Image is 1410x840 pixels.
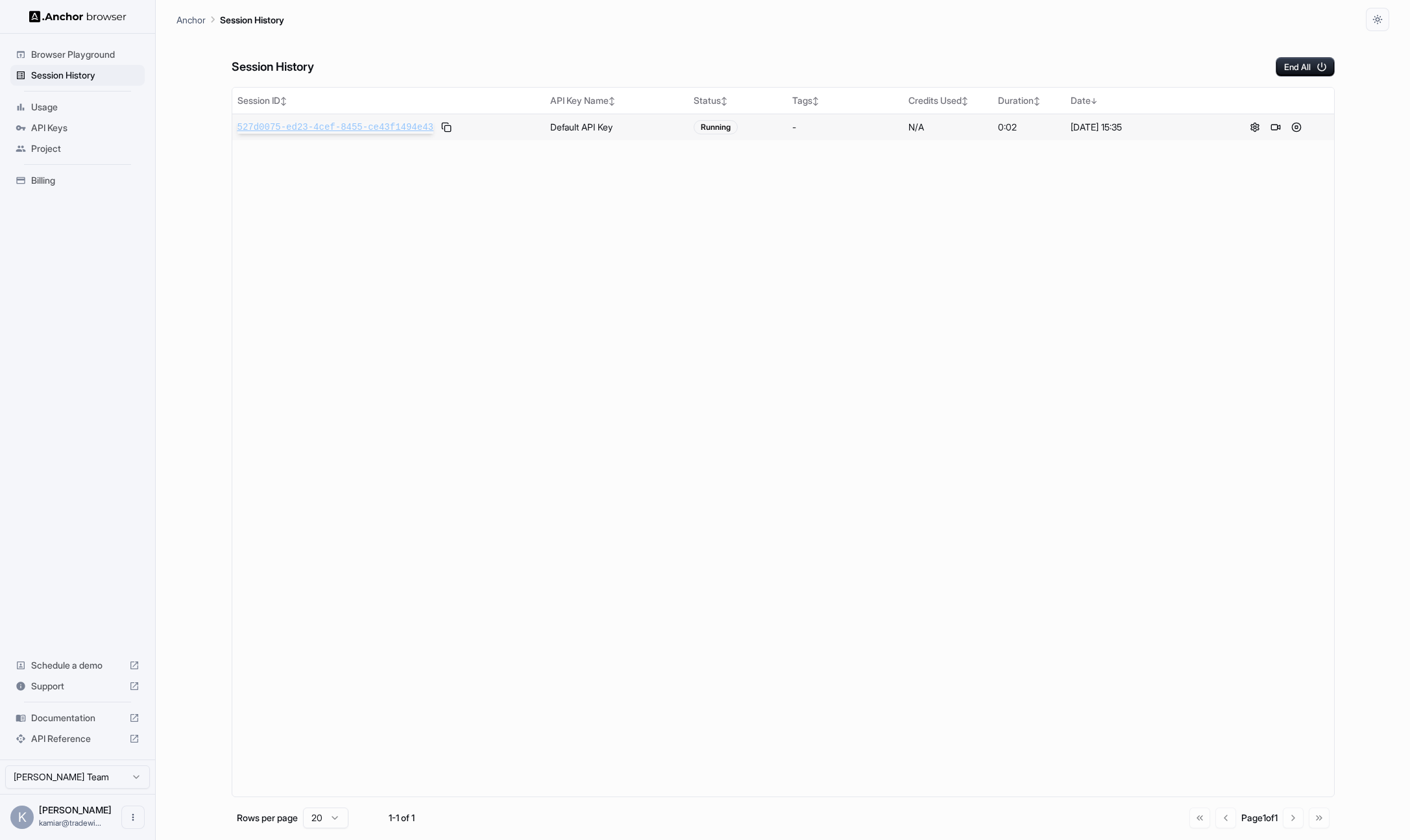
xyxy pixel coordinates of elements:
[908,121,988,134] div: N/A
[10,676,145,697] div: Support
[369,811,434,824] div: 1-1 of 1
[31,732,124,745] span: API Reference
[1071,94,1212,107] div: Date
[812,96,819,106] span: ↕
[10,44,145,65] div: Browser Playground
[31,142,140,155] span: Project
[721,96,727,106] span: ↕
[29,10,127,23] img: Anchor Logo
[176,12,284,27] nav: breadcrumb
[10,170,145,191] div: Billing
[220,13,284,27] p: Session History
[121,806,145,829] button: Open menu
[31,659,124,672] span: Schedule a demo
[31,711,124,724] span: Documentation
[31,680,124,693] span: Support
[998,94,1060,107] div: Duration
[1071,121,1212,134] div: [DATE] 15:35
[1276,57,1335,77] button: End All
[550,94,683,107] div: API Key Name
[39,804,112,815] span: Kamiar Coffey
[39,818,101,828] span: kamiar@tradewind.run
[694,120,738,134] div: Running
[10,806,34,829] div: K
[1034,96,1040,106] span: ↕
[280,96,287,106] span: ↕
[694,94,782,107] div: Status
[10,708,145,728] div: Documentation
[237,94,541,107] div: Session ID
[31,174,140,187] span: Billing
[10,138,145,159] div: Project
[792,121,898,134] div: -
[545,114,688,140] td: Default API Key
[232,58,314,77] h6: Session History
[176,13,206,27] p: Anchor
[792,94,898,107] div: Tags
[31,121,140,134] span: API Keys
[31,101,140,114] span: Usage
[237,121,433,134] span: 527d0075-ed23-4cef-8455-ce43f1494e43
[1091,96,1097,106] span: ↓
[10,655,145,676] div: Schedule a demo
[31,69,140,82] span: Session History
[10,728,145,749] div: API Reference
[962,96,968,106] span: ↕
[908,94,988,107] div: Credits Used
[10,117,145,138] div: API Keys
[609,96,615,106] span: ↕
[10,97,145,117] div: Usage
[10,65,145,86] div: Session History
[31,48,140,61] span: Browser Playground
[1241,811,1278,824] div: Page 1 of 1
[237,811,298,824] p: Rows per page
[998,121,1060,134] div: 0:02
